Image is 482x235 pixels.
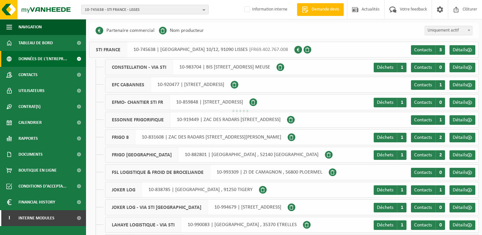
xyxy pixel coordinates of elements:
[450,98,475,107] a: Détails
[453,135,467,140] span: Détails
[18,115,42,131] span: Calendrier
[435,115,445,125] span: 1
[411,115,445,125] a: Contacts 1
[435,150,445,160] span: 2
[414,47,432,53] span: Contacts
[377,205,393,210] span: Déchets
[18,35,53,51] span: Tableau de bord
[435,63,445,72] span: 0
[414,82,432,88] span: Contacts
[18,194,55,210] span: Financial History
[453,188,467,193] span: Détails
[450,115,475,125] a: Détails
[18,99,40,115] span: Contrat(s)
[435,185,445,195] span: 1
[414,117,432,123] span: Contacts
[96,26,155,35] li: Partenaire commercial
[414,170,432,175] span: Contacts
[105,130,135,145] span: FRIGO 8
[397,133,406,142] span: 1
[414,223,432,228] span: Contacts
[450,220,475,230] a: Détails
[105,217,303,233] div: 10-990083 | [GEOGRAPHIC_DATA] , 35370 ETRELLES
[435,203,445,212] span: 0
[18,162,57,178] span: Boutique en ligne
[105,147,178,162] span: FRIGO [GEOGRAPHIC_DATA]
[377,188,393,193] span: Déchets
[105,217,181,232] span: LAHAYE LOGISTIQUE - VIA STI
[374,185,406,195] a: Déchets 1
[105,94,249,110] div: 10-859848 | [STREET_ADDRESS]
[18,19,42,35] span: Navigation
[377,223,393,228] span: Déchets
[105,60,173,75] span: CONSTELLATION - VIA STI
[435,98,445,107] span: 0
[251,47,288,52] span: FR69.402.767.008
[105,112,170,127] span: ESSONNE FRIGORIFIQUE
[105,200,208,215] span: JOKER LOG - VIA STI [GEOGRAPHIC_DATA]
[411,150,445,160] a: Contacts 2
[435,80,445,90] span: 1
[18,146,43,162] span: Documents
[374,150,406,160] a: Déchets 1
[411,63,445,72] a: Contacts 0
[18,178,67,194] span: Conditions d'accepta...
[374,133,406,142] a: Déchets 1
[450,80,475,90] a: Détails
[377,153,393,158] span: Déchets
[411,185,445,195] a: Contacts 1
[425,26,472,35] span: Uniquement actif
[453,47,467,53] span: Détails
[453,65,467,70] span: Détails
[243,5,287,14] label: Information interne
[105,182,142,197] span: JOKER LOG
[435,133,445,142] span: 2
[105,59,277,75] div: 10-983704 | BIS [STREET_ADDRESS] MEUSE
[105,182,259,198] div: 10-838785 | [GEOGRAPHIC_DATA] , 91250 TIGERY
[453,117,467,123] span: Détails
[397,220,406,230] span: 1
[397,185,406,195] span: 1
[18,67,38,83] span: Contacts
[435,220,445,230] span: 0
[310,6,341,13] span: Demande devis
[435,168,445,177] span: 0
[411,98,445,107] a: Contacts 0
[414,135,432,140] span: Contacts
[377,135,393,140] span: Déchets
[411,45,445,55] a: Contacts 3
[105,77,151,92] span: EFC CABANNES
[374,98,406,107] a: Déchets 1
[6,210,12,226] span: I
[414,188,432,193] span: Contacts
[18,83,45,99] span: Utilisateurs
[397,63,406,72] span: 1
[374,220,406,230] a: Déchets 1
[397,98,406,107] span: 1
[159,26,204,35] li: Nom producteur
[411,168,445,177] a: Contacts 0
[453,223,467,228] span: Détails
[18,51,67,67] span: Données de l'entrepr...
[105,129,288,145] div: 10-831608 | ZAC DES RADARS [STREET_ADDRESS][PERSON_NAME]
[453,100,467,105] span: Détails
[18,131,38,146] span: Rapports
[450,185,475,195] a: Détails
[450,203,475,212] a: Détails
[90,42,127,57] span: STI FRANCE
[453,205,467,210] span: Détails
[105,77,231,93] div: 10-920477 | [STREET_ADDRESS]
[414,100,432,105] span: Contacts
[453,82,467,88] span: Détails
[411,80,445,90] a: Contacts 1
[297,3,344,16] a: Demande devis
[411,220,445,230] a: Contacts 0
[374,203,406,212] a: Déchets 1
[377,65,393,70] span: Déchets
[453,170,467,175] span: Détails
[450,168,475,177] a: Détails
[414,205,432,210] span: Contacts
[85,5,200,15] span: 10-745638 - STI FRANCE - LISSES
[450,45,475,55] a: Détails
